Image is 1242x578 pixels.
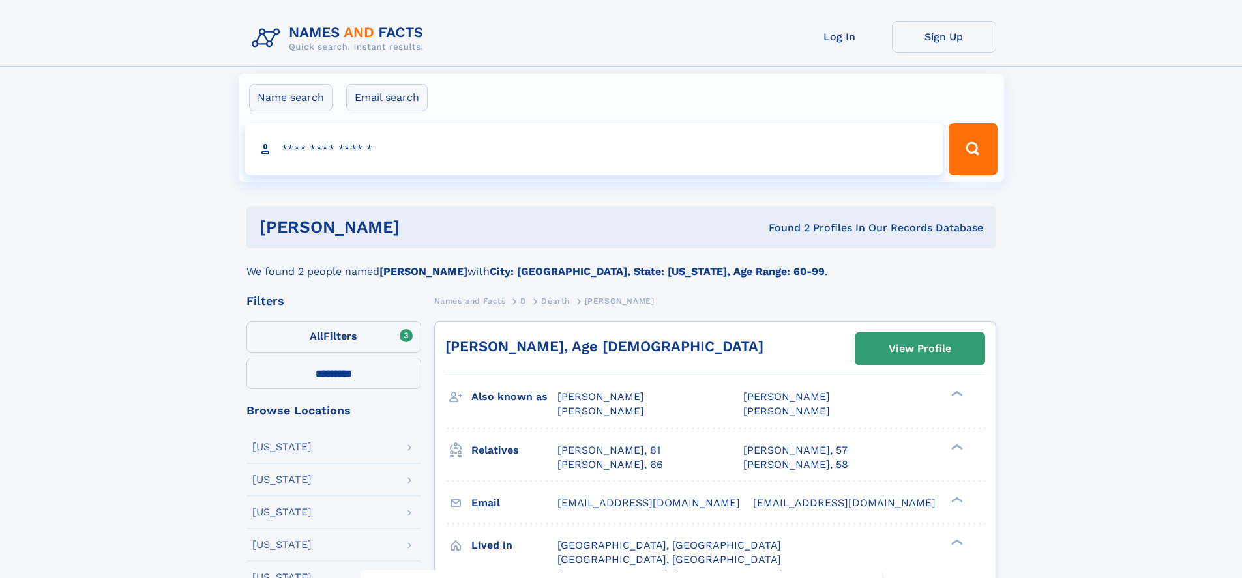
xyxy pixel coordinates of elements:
[948,442,964,451] div: ❯
[471,386,557,408] h3: Also known as
[743,457,848,472] a: [PERSON_NAME], 58
[788,21,892,53] a: Log In
[557,457,663,472] a: [PERSON_NAME], 66
[252,507,312,517] div: [US_STATE]
[246,21,434,56] img: Logo Names and Facts
[585,296,655,306] span: [PERSON_NAME]
[252,474,312,485] div: [US_STATE]
[557,497,740,509] span: [EMAIL_ADDRESS][DOMAIN_NAME]
[948,495,964,504] div: ❯
[520,296,527,306] span: D
[259,219,584,235] h1: [PERSON_NAME]
[246,295,421,307] div: Filters
[892,21,996,53] a: Sign Up
[753,497,936,509] span: [EMAIL_ADDRESS][DOMAIN_NAME]
[948,538,964,546] div: ❯
[346,84,428,111] label: Email search
[557,443,660,457] a: [PERSON_NAME], 81
[252,540,312,550] div: [US_STATE]
[471,492,557,514] h3: Email
[541,293,570,309] a: Dearth
[557,539,781,551] span: [GEOGRAPHIC_DATA], [GEOGRAPHIC_DATA]
[541,296,570,306] span: Dearth
[949,123,997,175] button: Search Button
[490,265,825,278] b: City: [GEOGRAPHIC_DATA], State: [US_STATE], Age Range: 60-99
[743,405,830,417] span: [PERSON_NAME]
[379,265,467,278] b: [PERSON_NAME]
[246,248,996,280] div: We found 2 people named with .
[948,390,964,398] div: ❯
[889,334,951,364] div: View Profile
[557,390,644,403] span: [PERSON_NAME]
[471,534,557,556] h3: Lived in
[584,221,983,235] div: Found 2 Profiles In Our Records Database
[310,330,323,342] span: All
[252,442,312,452] div: [US_STATE]
[557,405,644,417] span: [PERSON_NAME]
[743,443,848,457] a: [PERSON_NAME], 57
[434,293,506,309] a: Names and Facts
[520,293,527,309] a: D
[557,553,781,566] span: [GEOGRAPHIC_DATA], [GEOGRAPHIC_DATA]
[245,123,943,175] input: search input
[445,338,763,354] a: [PERSON_NAME], Age [DEMOGRAPHIC_DATA]
[743,390,830,403] span: [PERSON_NAME]
[246,321,421,353] label: Filters
[855,333,984,364] a: View Profile
[471,439,557,461] h3: Relatives
[249,84,333,111] label: Name search
[246,405,421,416] div: Browse Locations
